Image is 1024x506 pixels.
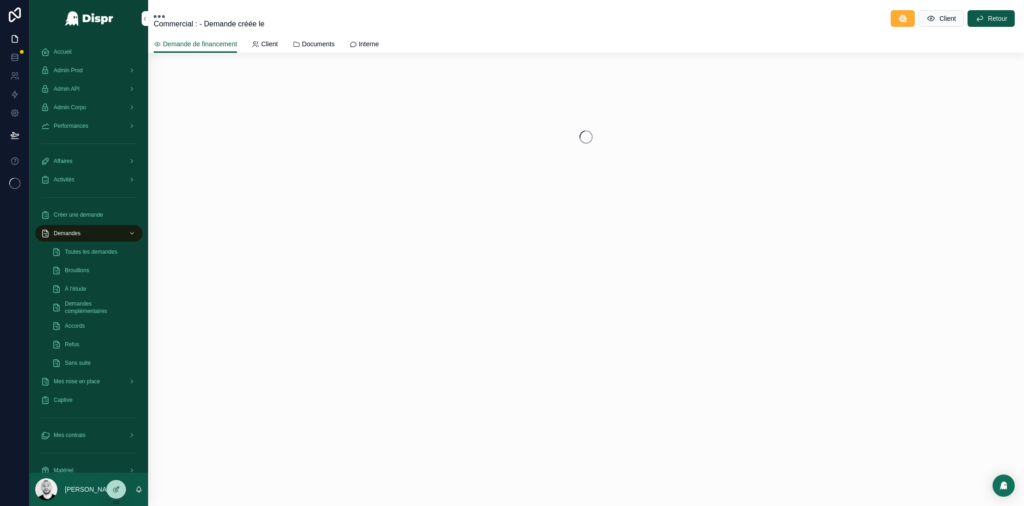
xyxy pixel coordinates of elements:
[54,396,73,404] span: Captive
[65,341,79,348] span: Refus
[988,14,1007,23] span: Retour
[46,336,143,353] a: Refus
[54,157,72,165] span: Affaires
[65,248,117,256] span: Toutes les demandes
[65,322,85,330] span: Accords
[54,48,72,56] span: Accueil
[54,378,100,385] span: Mes mise en place
[30,37,148,473] div: scrollable content
[35,99,143,116] a: Admin Corpo
[54,431,86,439] span: Mes contrats
[359,39,379,49] span: Interne
[54,211,103,219] span: Créer une demande
[54,85,80,93] span: Admin API
[154,19,264,30] span: Commercial : - Demande créée le
[918,10,964,27] button: Client
[46,281,143,297] a: À l'étude
[35,392,143,408] a: Captive
[350,36,379,54] a: Interne
[35,62,143,79] a: Admin Prod
[65,300,133,315] span: Demandes complémentaires
[65,485,118,494] p: [PERSON_NAME]
[46,299,143,316] a: Demandes complémentaires
[46,355,143,371] a: Sans suite
[993,475,1015,497] div: Open Intercom Messenger
[46,262,143,279] a: Brouillons
[65,359,91,367] span: Sans suite
[35,206,143,223] a: Créer une demande
[54,176,75,183] span: Activités
[35,153,143,169] a: Affaires
[64,11,114,26] img: App logo
[54,467,74,474] span: Matériel
[939,14,956,23] span: Client
[54,104,86,111] span: Admin Corpo
[35,44,143,60] a: Accueil
[46,318,143,334] a: Accords
[35,81,143,97] a: Admin API
[968,10,1015,27] button: Retour
[35,462,143,479] a: Matériel
[35,171,143,188] a: Activités
[35,118,143,134] a: Performances
[252,36,278,54] a: Client
[54,67,83,74] span: Admin Prod
[154,36,237,53] a: Demande de financement
[35,373,143,390] a: Mes mise en place
[54,122,88,130] span: Performances
[35,225,143,242] a: Demandes
[54,230,81,237] span: Demandes
[163,39,237,49] span: Demande de financement
[65,267,89,274] span: Brouillons
[35,427,143,444] a: Mes contrats
[46,244,143,260] a: Toutes les demandes
[302,39,335,49] span: Documents
[293,36,335,54] a: Documents
[261,39,278,49] span: Client
[65,285,86,293] span: À l'étude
